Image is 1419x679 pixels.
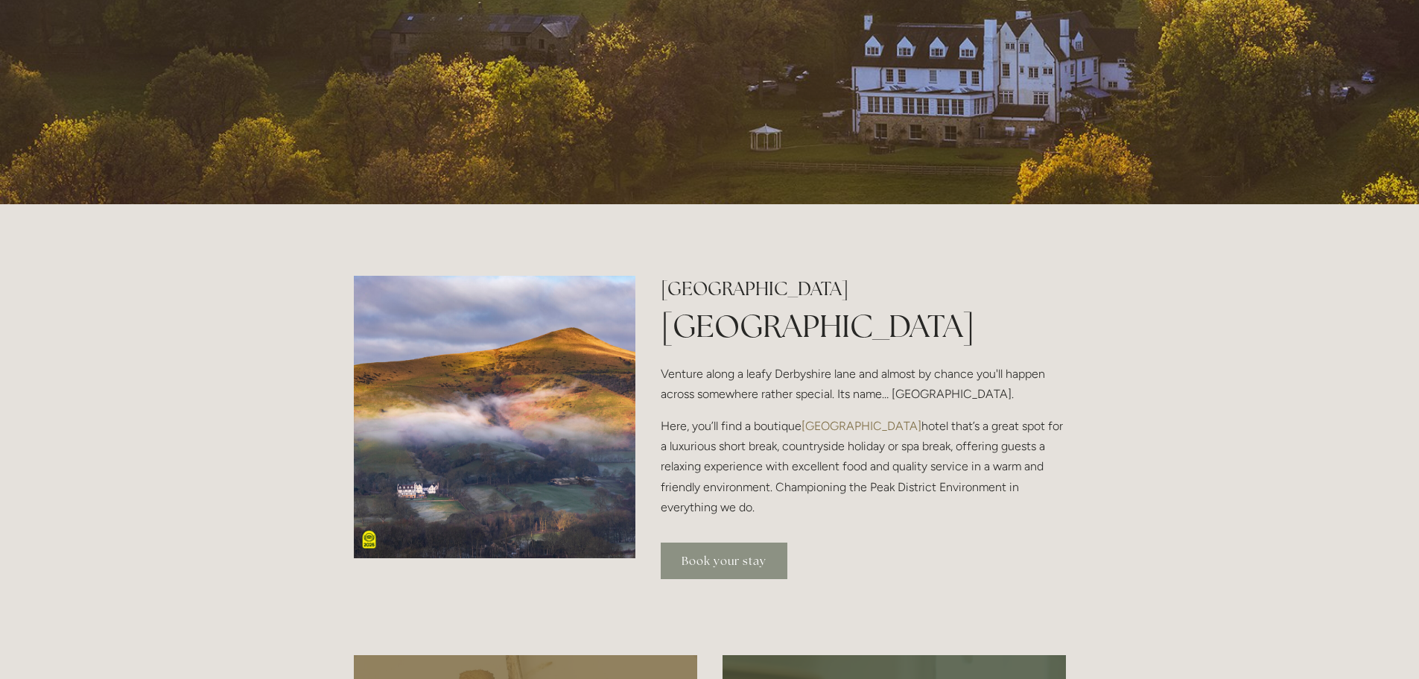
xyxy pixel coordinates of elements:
[801,419,921,433] a: [GEOGRAPHIC_DATA]
[661,304,1065,348] h1: [GEOGRAPHIC_DATA]
[661,416,1065,517] p: Here, you’ll find a boutique hotel that’s a great spot for a luxurious short break, countryside h...
[661,276,1065,302] h2: [GEOGRAPHIC_DATA]
[661,364,1065,404] p: Venture along a leafy Derbyshire lane and almost by chance you'll happen across somewhere rather ...
[661,543,787,579] a: Book your stay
